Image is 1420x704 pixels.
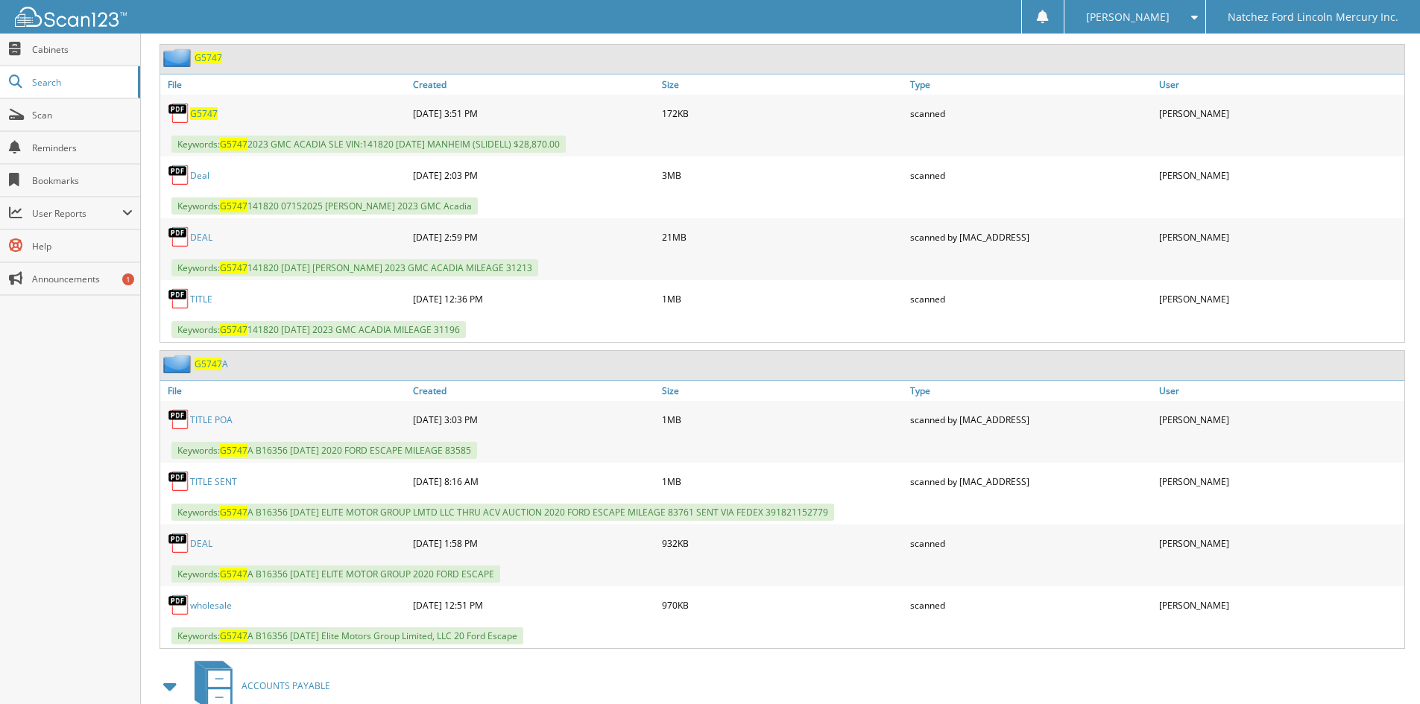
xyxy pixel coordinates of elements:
img: folder2.png [163,48,195,67]
img: scan123-logo-white.svg [15,7,127,27]
span: G5747 [220,261,247,274]
span: Help [32,240,133,253]
span: G5747 [220,630,247,642]
a: Deal [190,169,209,182]
div: 1 [122,273,134,285]
span: G5747 [220,506,247,519]
div: scanned by [MAC_ADDRESS] [906,222,1155,252]
a: G5747 [195,51,222,64]
div: [DATE] 12:51 PM [409,590,658,620]
span: G5747 [220,200,247,212]
img: PDF.png [168,470,190,492]
div: [PERSON_NAME] [1155,590,1404,620]
a: Type [906,74,1155,95]
a: Created [409,381,658,401]
span: Keywords: 141820 [DATE] [PERSON_NAME] 2023 GMC ACADIA MILEAGE 31213 [171,259,538,276]
a: G5747A [195,358,228,370]
a: File [160,381,409,401]
a: TITLE SENT [190,475,237,488]
div: scanned [906,284,1155,314]
span: Cabinets [32,43,133,56]
div: [PERSON_NAME] [1155,98,1404,128]
div: [PERSON_NAME] [1155,284,1404,314]
div: scanned [906,590,1155,620]
span: [PERSON_NAME] [1086,13,1170,22]
span: Reminders [32,142,133,154]
div: [DATE] 12:36 PM [409,284,658,314]
span: G5747 [195,358,222,370]
span: Search [32,76,130,89]
div: scanned by [MAC_ADDRESS] [906,405,1155,434]
div: [PERSON_NAME] [1155,160,1404,190]
div: [DATE] 2:03 PM [409,160,658,190]
iframe: Chat Widget [1345,632,1420,704]
a: Type [906,381,1155,401]
div: scanned [906,528,1155,558]
span: Keywords: 141820 07152025 [PERSON_NAME] 2023 GMC Acadia [171,197,478,215]
a: G5747 [190,107,218,120]
div: scanned [906,98,1155,128]
a: Size [658,74,907,95]
a: TITLE [190,293,212,305]
span: Keywords: A B16356 [DATE] ELITE MOTOR GROUP 2020 FORD ESCAPE [171,565,500,583]
div: 932KB [658,528,907,558]
div: [DATE] 3:03 PM [409,405,658,434]
div: 1MB [658,405,907,434]
div: [PERSON_NAME] [1155,405,1404,434]
span: Keywords: 2023 GMC ACADIA SLE VIN:141820 [DATE] MANHEIM (SLIDELL) $28,870.00 [171,136,566,153]
a: File [160,74,409,95]
span: ACCOUNTS PAYABLE [242,679,330,692]
a: TITLE POA [190,413,233,426]
div: 1MB [658,466,907,496]
span: Bookmarks [32,174,133,187]
div: scanned by [MAC_ADDRESS] [906,466,1155,496]
div: 1MB [658,284,907,314]
div: 3MB [658,160,907,190]
img: PDF.png [168,532,190,554]
div: [DATE] 8:16 AM [409,466,658,496]
span: G5747 [220,323,247,336]
span: Keywords: A B16356 [DATE] Elite Motors Group Limited, LLC 20 Ford Escape [171,627,523,644]
img: PDF.png [168,102,190,124]
a: Created [409,74,658,95]
img: PDF.png [168,408,190,431]
span: G5747 [220,138,247,150]
a: User [1155,381,1404,401]
a: User [1155,74,1404,95]
img: PDF.png [168,164,190,186]
div: [DATE] 1:58 PM [409,528,658,558]
div: [PERSON_NAME] [1155,528,1404,558]
div: 21MB [658,222,907,252]
span: G5747 [220,444,247,457]
span: Announcements [32,273,133,285]
img: PDF.png [168,226,190,248]
img: PDF.png [168,288,190,310]
span: Natchez Ford Lincoln Mercury Inc. [1228,13,1398,22]
div: [DATE] 3:51 PM [409,98,658,128]
div: 970KB [658,590,907,620]
a: Size [658,381,907,401]
span: Keywords: 141820 [DATE] 2023 GMC ACADIA MILEAGE 31196 [171,321,466,338]
a: DEAL [190,231,212,244]
span: Keywords: A B16356 [DATE] ELITE MOTOR GROUP LMTD LLC THRU ACV AUCTION 2020 FORD ESCAPE MILEAGE 83... [171,504,834,521]
a: DEAL [190,537,212,550]
span: G5747 [220,568,247,580]
div: [DATE] 2:59 PM [409,222,658,252]
span: Keywords: A B16356 [DATE] 2020 FORD ESCAPE MILEAGE 83585 [171,442,477,459]
div: [PERSON_NAME] [1155,222,1404,252]
div: scanned [906,160,1155,190]
img: PDF.png [168,594,190,616]
span: User Reports [32,207,122,220]
div: 172KB [658,98,907,128]
img: folder2.png [163,355,195,373]
span: Scan [32,109,133,121]
a: wholesale [190,599,232,612]
div: [PERSON_NAME] [1155,466,1404,496]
